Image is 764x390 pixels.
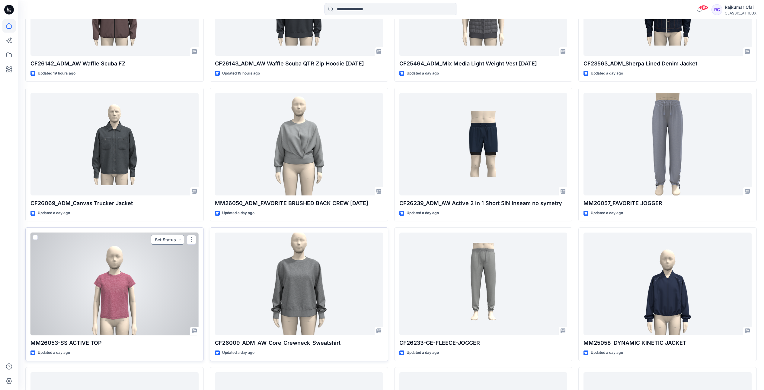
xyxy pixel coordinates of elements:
p: Updated a day ago [407,210,439,216]
p: MM25058_DYNAMIC KINETIC JACKET [583,339,752,347]
p: MM26050_ADM_FAVORITE BRUSHED BACK CREW [DATE] [215,199,383,208]
div: CLASSIC_ATHLUX [725,11,756,15]
a: MM25058_DYNAMIC KINETIC JACKET [583,233,752,335]
a: CF26069_ADM_Canvas Trucker Jacket [30,93,199,196]
p: Updated a day ago [407,70,439,77]
p: CF26142_ADM_AW Waffle Scuba FZ [30,59,199,68]
p: Updated a day ago [591,70,623,77]
p: CF26239_ADM_AW Active 2 in 1 Short 5IN Inseam no symetry [399,199,567,208]
p: CF26233-GE-FLEECE-JOGGER [399,339,567,347]
p: Updated a day ago [38,210,70,216]
a: CF26233-GE-FLEECE-JOGGER [399,233,567,335]
a: CF26009_ADM_AW_Core_Crewneck_Sweatshirt [215,233,383,335]
a: MM26050_ADM_FAVORITE BRUSHED BACK CREW 08SEP25 [215,93,383,196]
p: MM26057_FAVORITE JOGGER [583,199,752,208]
span: 99+ [699,5,708,10]
p: CF26143_ADM_AW Waffle Scuba QTR Zip Hoodie [DATE] [215,59,383,68]
p: Updated a day ago [407,350,439,356]
p: Updated a day ago [38,350,70,356]
p: Updated a day ago [591,350,623,356]
a: CF26239_ADM_AW Active 2 in 1 Short 5IN Inseam no symetry [399,93,567,196]
p: CF26009_ADM_AW_Core_Crewneck_Sweatshirt [215,339,383,347]
a: MM26053-SS ACTIVE TOP [30,233,199,335]
p: CF23563_ADM_Sherpa Lined Denim Jacket [583,59,752,68]
div: RC [711,4,722,15]
p: CF26069_ADM_Canvas Trucker Jacket [30,199,199,208]
p: Updated 19 hours ago [38,70,75,77]
p: CF25464_ADM_Mix Media Light Weight Vest [DATE] [399,59,567,68]
a: MM26057_FAVORITE JOGGER [583,93,752,196]
div: Rajkumar Cfai [725,4,756,11]
p: Updated a day ago [591,210,623,216]
p: MM26053-SS ACTIVE TOP [30,339,199,347]
p: Updated a day ago [222,210,254,216]
p: Updated 19 hours ago [222,70,260,77]
p: Updated a day ago [222,350,254,356]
